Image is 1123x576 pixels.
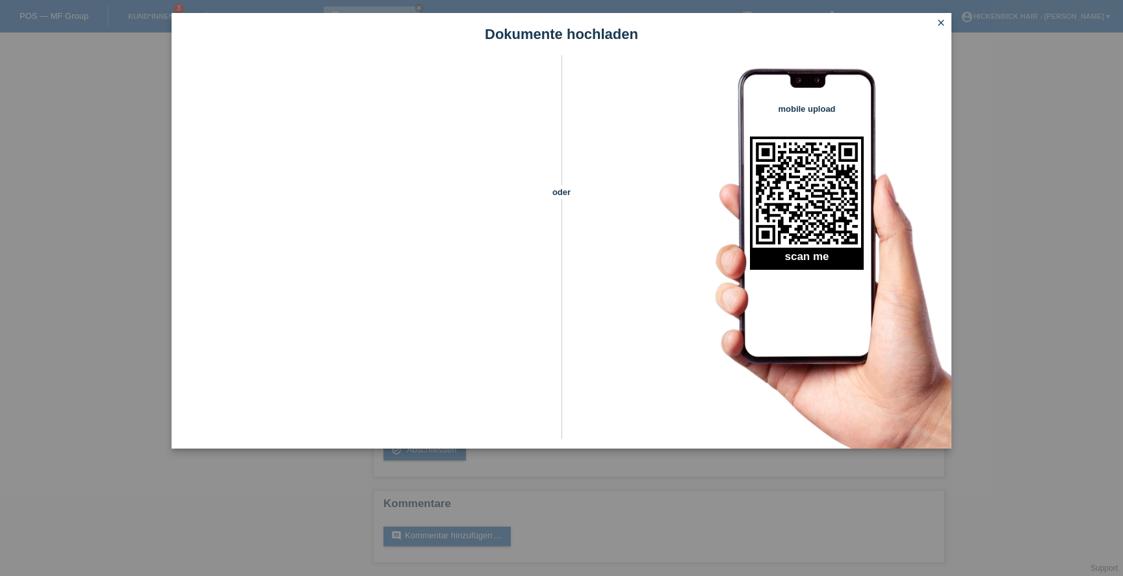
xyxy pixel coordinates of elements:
span: oder [539,185,584,199]
h2: scan me [750,250,864,270]
h1: Dokumente hochladen [172,26,951,42]
a: close [933,16,949,31]
h4: mobile upload [750,104,864,114]
iframe: Upload [191,88,539,413]
i: close [936,18,946,28]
